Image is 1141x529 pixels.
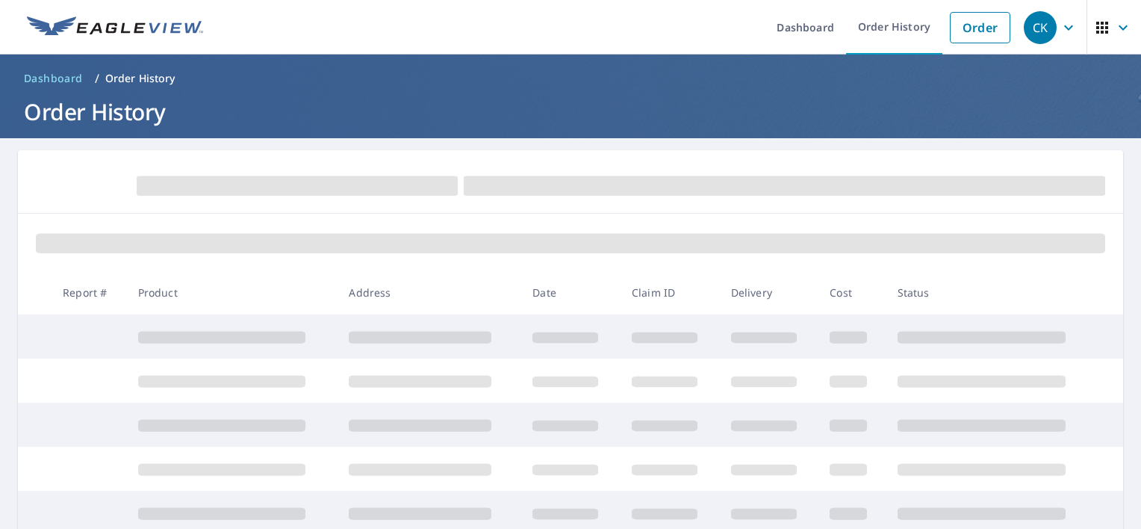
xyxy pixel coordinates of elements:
h1: Order History [18,96,1123,127]
nav: breadcrumb [18,66,1123,90]
th: Product [126,270,338,315]
li: / [95,69,99,87]
th: Status [886,270,1097,315]
a: Dashboard [18,66,89,90]
span: Dashboard [24,71,83,86]
a: Order [950,12,1010,43]
th: Report # [51,270,126,315]
th: Delivery [719,270,818,315]
th: Address [337,270,520,315]
p: Order History [105,71,175,86]
img: EV Logo [27,16,203,39]
th: Date [520,270,620,315]
th: Cost [818,270,885,315]
th: Claim ID [620,270,719,315]
div: CK [1024,11,1057,44]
